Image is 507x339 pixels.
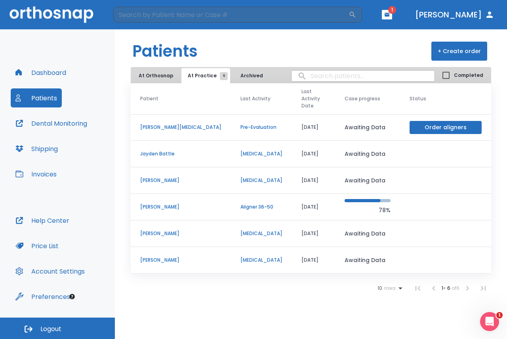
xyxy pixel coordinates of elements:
p: Jayden Battle [140,150,221,157]
button: Shipping [11,139,63,158]
span: Logout [40,325,61,333]
span: 10 [377,285,382,291]
span: of 6 [452,285,459,291]
td: [DATE] [292,141,335,167]
p: [PERSON_NAME] [140,257,221,264]
div: Tooltip anchor [69,293,76,300]
p: Awaiting Data [345,229,391,238]
span: Status [410,95,426,102]
button: Patients [11,88,62,107]
button: At Orthosnap [132,68,180,83]
p: [PERSON_NAME] [140,230,221,237]
h1: Patients [132,39,198,63]
span: Patient [140,95,158,102]
div: tabs [132,68,269,83]
p: [MEDICAL_DATA] [240,177,282,184]
button: Price List [11,236,63,255]
span: 1 [388,6,396,14]
p: [PERSON_NAME][MEDICAL_DATA] [140,124,221,131]
p: Awaiting Data [345,176,391,185]
span: 1 [496,312,503,318]
button: Dashboard [11,63,71,82]
img: Orthosnap [10,6,93,23]
p: [PERSON_NAME] [140,203,221,211]
p: Aligner 36-50 [240,203,282,211]
button: + Create order [431,42,487,61]
span: Last Activity [240,95,271,102]
button: Preferences [11,287,75,306]
td: [DATE] [292,114,335,141]
td: [DATE] [292,220,335,247]
p: [MEDICAL_DATA] [240,257,282,264]
button: Order aligners [410,121,482,134]
input: search [292,68,435,84]
span: 6 [220,72,228,80]
p: [PERSON_NAME] [140,177,221,184]
button: Archived [232,68,271,83]
p: Awaiting Data [345,149,391,159]
button: Account Settings [11,262,90,281]
iframe: Intercom live chat [480,312,499,331]
p: Awaiting Data [345,123,391,132]
span: rows [382,285,396,291]
p: 78% [345,205,391,215]
p: [MEDICAL_DATA] [240,150,282,157]
td: [DATE] [292,247,335,274]
p: Pre-Evaluation [240,124,282,131]
button: [PERSON_NAME] [412,8,497,22]
button: Help Center [11,211,74,230]
span: Case progress [345,95,380,102]
td: [DATE] [292,167,335,194]
p: Awaiting Data [345,255,391,265]
span: At Practice [188,72,224,79]
button: Dental Monitoring [11,114,92,133]
span: 1 - 6 [442,285,452,291]
span: Last Activity Date [301,88,320,109]
span: Completed [454,72,483,79]
button: Invoices [11,165,61,184]
input: Search by Patient Name or Case # [113,7,349,23]
td: [DATE] [292,194,335,220]
p: [MEDICAL_DATA] [240,230,282,237]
